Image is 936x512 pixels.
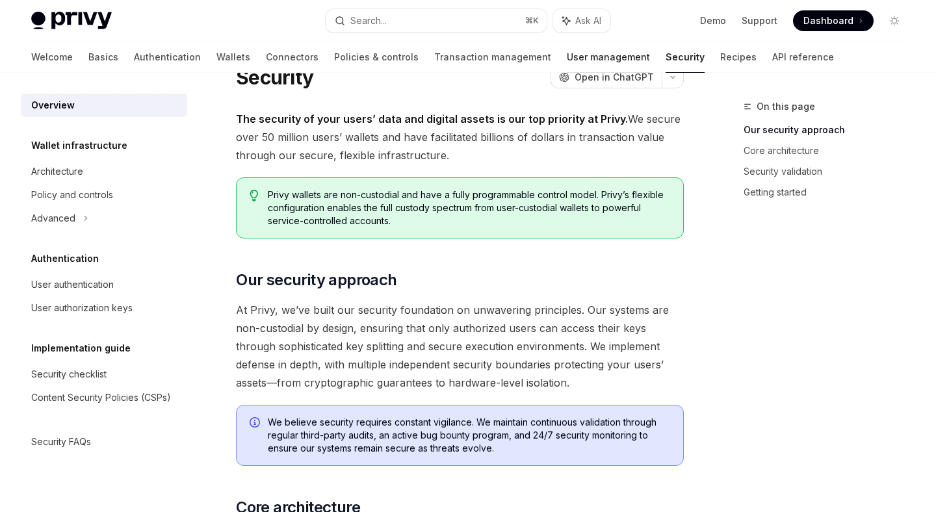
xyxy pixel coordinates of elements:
[575,71,654,84] span: Open in ChatGPT
[434,42,551,73] a: Transaction management
[21,386,187,409] a: Content Security Policies (CSPs)
[88,42,118,73] a: Basics
[268,416,670,455] span: We believe security requires constant vigilance. We maintain continuous validation through regula...
[326,9,546,32] button: Search...⌘K
[250,417,263,430] svg: Info
[700,14,726,27] a: Demo
[236,270,396,290] span: Our security approach
[31,300,133,316] div: User authorization keys
[31,251,99,266] h5: Authentication
[884,10,905,31] button: Toggle dark mode
[567,42,650,73] a: User management
[236,112,628,125] strong: The security of your users’ data and digital assets is our top priority at Privy.
[266,42,318,73] a: Connectors
[744,182,915,203] a: Getting started
[236,301,684,392] span: At Privy, we’ve built our security foundation on unwavering principles. Our systems are non-custo...
[21,160,187,183] a: Architecture
[250,190,259,201] svg: Tip
[31,164,83,179] div: Architecture
[793,10,874,31] a: Dashboard
[21,430,187,454] a: Security FAQs
[551,66,662,88] button: Open in ChatGPT
[134,42,201,73] a: Authentication
[21,363,187,386] a: Security checklist
[31,211,75,226] div: Advanced
[21,94,187,117] a: Overview
[757,99,815,114] span: On this page
[31,97,75,113] div: Overview
[744,120,915,140] a: Our security approach
[720,42,757,73] a: Recipes
[553,9,610,32] button: Ask AI
[268,188,670,227] span: Privy wallets are non-custodial and have a fully programmable control model. Privy’s flexible con...
[350,13,387,29] div: Search...
[742,14,777,27] a: Support
[525,16,539,26] span: ⌘ K
[31,340,131,356] h5: Implementation guide
[744,161,915,182] a: Security validation
[31,390,171,405] div: Content Security Policies (CSPs)
[236,66,313,89] h1: Security
[21,273,187,296] a: User authentication
[666,42,705,73] a: Security
[334,42,419,73] a: Policies & controls
[21,296,187,320] a: User authorization keys
[575,14,601,27] span: Ask AI
[31,138,127,153] h5: Wallet infrastructure
[216,42,250,73] a: Wallets
[236,110,684,164] span: We secure over 50 million users’ wallets and have facilitated billions of dollars in transaction ...
[744,140,915,161] a: Core architecture
[31,187,113,203] div: Policy and controls
[31,277,114,292] div: User authentication
[31,12,112,30] img: light logo
[772,42,834,73] a: API reference
[31,42,73,73] a: Welcome
[31,366,107,382] div: Security checklist
[21,183,187,207] a: Policy and controls
[31,434,91,450] div: Security FAQs
[803,14,853,27] span: Dashboard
